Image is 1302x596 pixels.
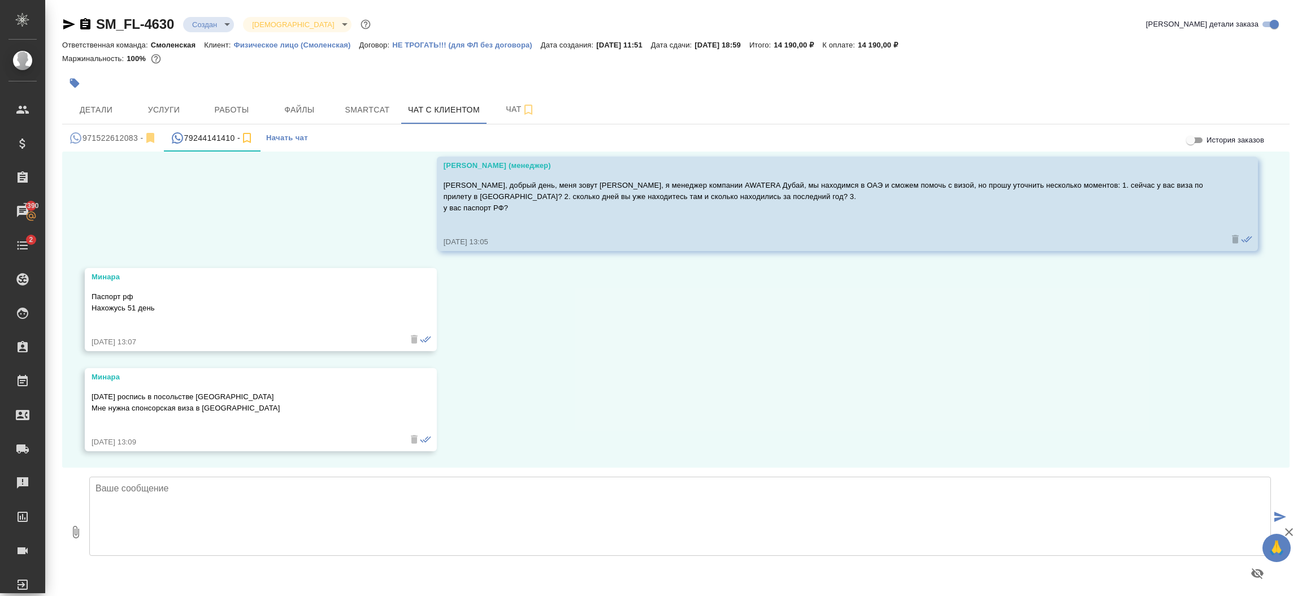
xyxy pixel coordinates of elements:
[408,103,480,117] span: Чат с клиентом
[62,71,87,96] button: Добавить тэг
[358,17,373,32] button: Доп статусы указывают на важность/срочность заказа
[233,41,359,49] p: Физическое лицо (Смоленская)
[1206,135,1264,146] span: История заказов
[127,54,149,63] p: 100%
[695,41,749,49] p: [DATE] 18:59
[79,18,92,31] button: Скопировать ссылку
[62,41,151,49] p: Ответственная команда:
[92,437,397,448] div: [DATE] 13:09
[92,271,397,283] div: Минара
[266,132,308,145] span: Начать чат
[62,18,76,31] button: Скопировать ссылку для ЯМессенджера
[96,16,174,32] a: SM_FL-4630
[392,41,541,49] p: НЕ ТРОГАТЬ!!! (для ФЛ без договора)
[233,40,359,49] a: Физическое лицо (Смоленская)
[189,20,220,29] button: Создан
[749,41,774,49] p: Итого:
[204,41,233,49] p: Клиент:
[171,131,254,145] div: 79244141410 (Минара) - (undefined)
[444,160,1218,171] div: [PERSON_NAME] (менеджер)
[272,103,327,117] span: Файлы
[822,41,858,49] p: К оплате:
[240,131,254,145] svg: Подписаться
[205,103,259,117] span: Работы
[149,51,163,66] button: 0.00 RUB;
[92,372,397,383] div: Минара
[92,291,397,314] p: Паспорт рф Нахожусь 51 день
[92,391,397,414] p: [DATE] роспись в посольстве [GEOGRAPHIC_DATA] Мне нужна спонсорская виза в [GEOGRAPHIC_DATA]
[541,41,596,49] p: Дата создания:
[144,131,157,145] svg: Отписаться
[493,102,548,116] span: Чат
[249,20,337,29] button: [DEMOGRAPHIC_DATA]
[69,131,157,145] div: 971522612083 (Минара) - (undefined)
[69,103,123,117] span: Детали
[3,197,42,226] a: 7390
[261,124,314,152] button: Начать чат
[340,103,394,117] span: Smartcat
[62,124,1290,152] div: simple tabs example
[151,41,205,49] p: Смоленская
[3,231,42,260] a: 2
[1267,536,1286,560] span: 🙏
[596,41,651,49] p: [DATE] 11:51
[444,236,1218,248] div: [DATE] 13:05
[858,41,906,49] p: 14 190,00 ₽
[392,40,541,49] a: НЕ ТРОГАТЬ!!! (для ФЛ без договора)
[774,41,822,49] p: 14 190,00 ₽
[243,17,351,32] div: Создан
[1262,534,1291,562] button: 🙏
[183,17,234,32] div: Создан
[444,180,1218,214] p: [PERSON_NAME], добрый день, меня зовут [PERSON_NAME], я менеджер компании AWATERA Дубай, мы наход...
[22,234,40,245] span: 2
[359,41,393,49] p: Договор:
[1146,19,1258,30] span: [PERSON_NAME] детали заказа
[137,103,191,117] span: Услуги
[92,336,397,348] div: [DATE] 13:07
[62,54,127,63] p: Маржинальность:
[651,41,695,49] p: Дата сдачи:
[1244,560,1271,587] button: Предпросмотр
[16,200,45,211] span: 7390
